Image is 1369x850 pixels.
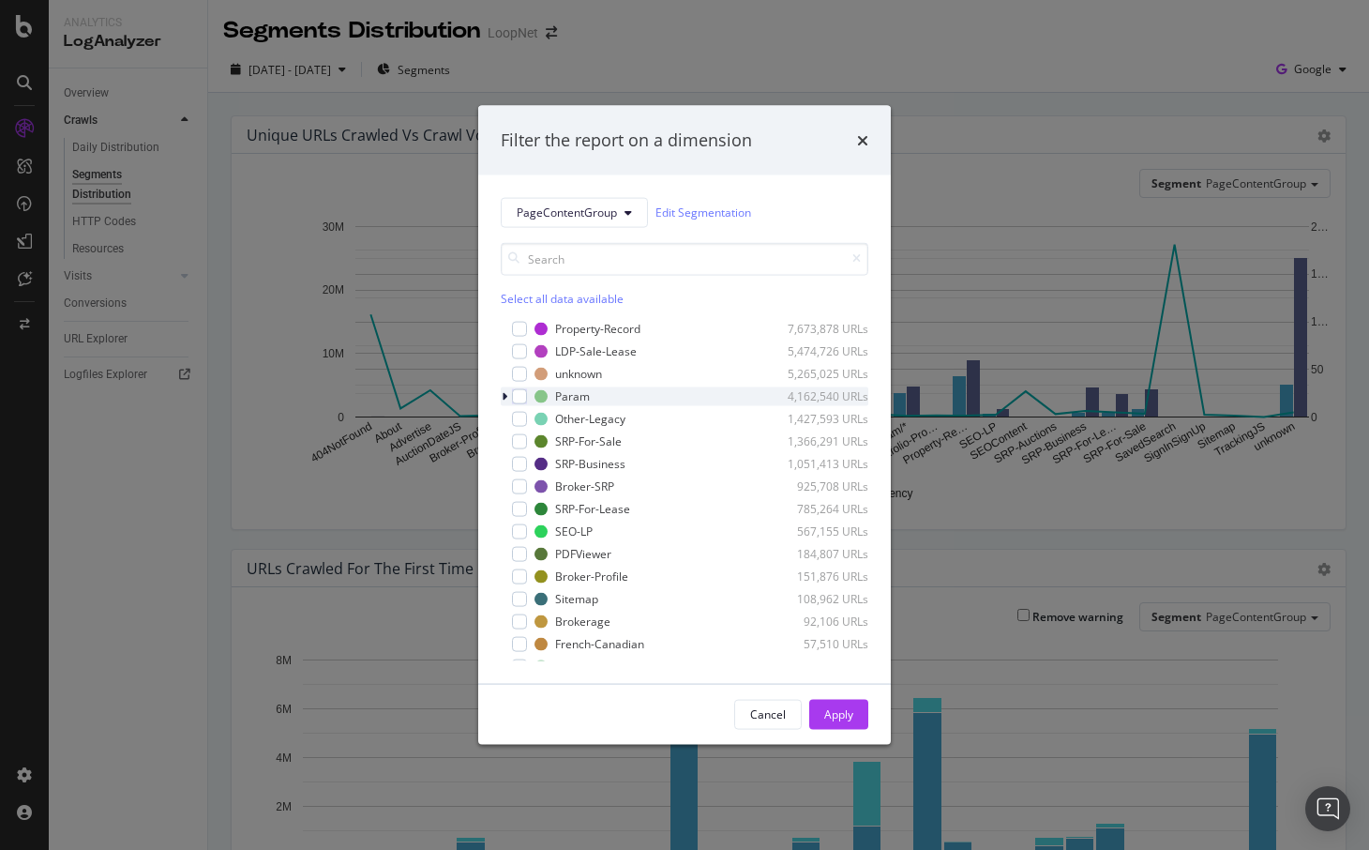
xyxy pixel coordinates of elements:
div: 1,051,413 URLs [776,456,868,472]
div: 92,106 URLs [776,614,868,630]
div: LDP-Sale-Lease [555,343,637,359]
div: Apply [824,706,853,722]
div: times [857,129,868,153]
div: 785,264 URLs [776,501,868,517]
div: modal [478,106,891,745]
div: Brokerage [555,614,610,630]
div: SRP-For-Sale [555,433,622,449]
div: Property-Record [555,321,640,337]
button: PageContentGroup [501,197,648,227]
div: 5,474,726 URLs [776,343,868,359]
div: 567,155 URLs [776,524,868,539]
div: 7,673,878 URLs [776,321,868,337]
button: Apply [809,699,868,729]
input: Search [501,242,868,275]
div: Select all data available [501,290,868,306]
div: Cancel [750,706,786,722]
div: 151,876 URLs [776,569,868,584]
a: Edit Segmentation [655,203,751,222]
div: unknown [555,366,602,382]
div: Param [555,388,590,404]
div: Portfolio-Property [555,659,648,675]
span: PageContentGroup [517,205,617,220]
div: PDFViewer [555,546,611,562]
div: SRP-For-Lease [555,501,630,517]
div: Filter the report on a dimension [501,129,752,153]
div: 5,265,025 URLs [776,366,868,382]
div: 50,989 URLs [776,659,868,675]
div: 4,162,540 URLs [776,388,868,404]
div: SEO-LP [555,524,593,539]
button: Cancel [734,699,802,729]
div: Other-Legacy [555,411,625,427]
div: Open Intercom Messenger [1305,786,1350,831]
div: French-Canadian [555,636,644,652]
div: 925,708 URLs [776,478,868,494]
div: 1,427,593 URLs [776,411,868,427]
div: 1,366,291 URLs [776,433,868,449]
div: 57,510 URLs [776,636,868,652]
div: 108,962 URLs [776,591,868,607]
div: Sitemap [555,591,598,607]
div: SRP-Business [555,456,625,472]
div: Broker-Profile [555,569,628,584]
div: 184,807 URLs [776,546,868,562]
div: Broker-SRP [555,478,614,494]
